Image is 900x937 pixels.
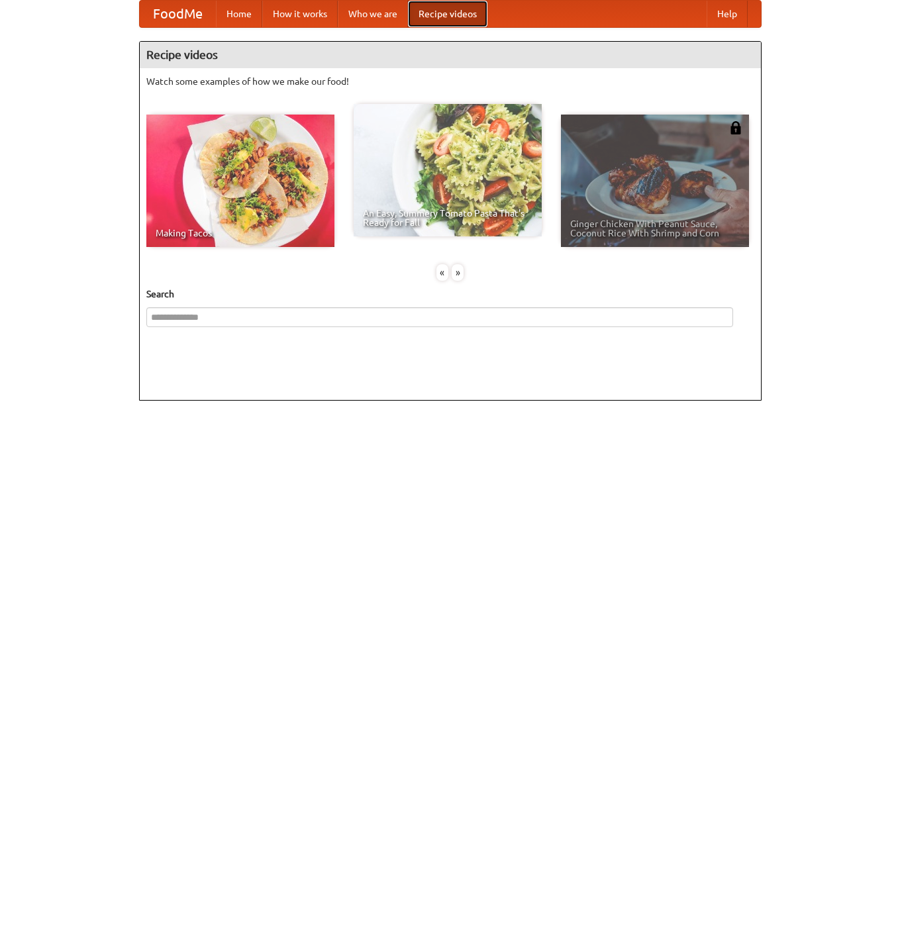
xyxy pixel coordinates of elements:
a: Making Tacos [146,115,334,247]
a: Help [707,1,748,27]
a: An Easy, Summery Tomato Pasta That's Ready for Fall [354,104,542,236]
h5: Search [146,287,754,301]
a: Recipe videos [408,1,487,27]
div: » [452,264,464,281]
h4: Recipe videos [140,42,761,68]
p: Watch some examples of how we make our food! [146,75,754,88]
span: Making Tacos [156,228,325,238]
a: FoodMe [140,1,216,27]
a: Who we are [338,1,408,27]
a: Home [216,1,262,27]
div: « [436,264,448,281]
span: An Easy, Summery Tomato Pasta That's Ready for Fall [363,209,532,227]
img: 483408.png [729,121,742,134]
a: How it works [262,1,338,27]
